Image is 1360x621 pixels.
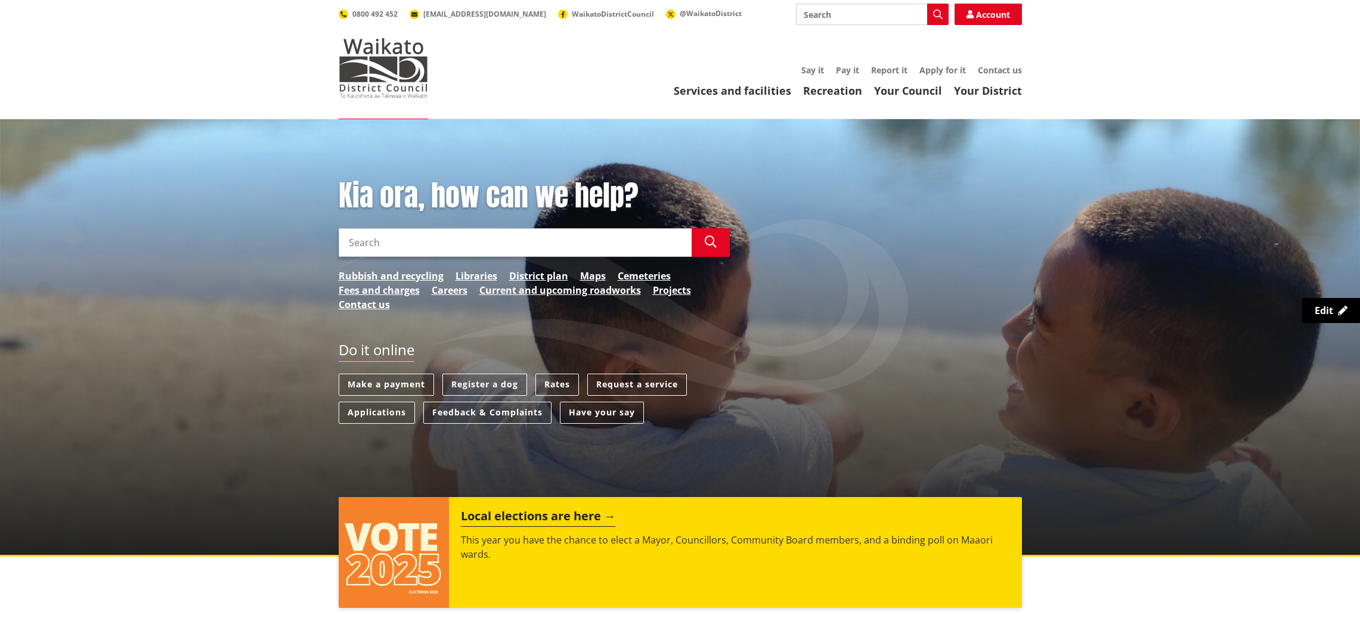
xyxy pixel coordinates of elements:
span: [EMAIL_ADDRESS][DOMAIN_NAME] [423,9,546,19]
img: Waikato District Council - Te Kaunihera aa Takiwaa o Waikato [339,38,428,98]
span: 0800 492 452 [352,9,398,19]
a: Rates [535,374,579,396]
a: Apply for it [919,64,966,76]
input: Search input [339,228,692,257]
h2: Local elections are here [461,509,615,527]
a: Rubbish and recycling [339,269,444,283]
a: Report it [871,64,907,76]
a: Feedback & Complaints [423,402,552,424]
a: Edit [1302,298,1360,323]
a: District plan [509,269,568,283]
a: Recreation [803,83,862,98]
a: Cemeteries [618,269,671,283]
a: Say it [801,64,824,76]
a: Make a payment [339,374,434,396]
a: Current and upcoming roadworks [479,283,641,297]
a: Local elections are here This year you have the chance to elect a Mayor, Councillors, Community B... [339,497,1022,608]
a: Contact us [978,64,1022,76]
a: Request a service [587,374,687,396]
input: Search input [796,4,949,25]
a: Applications [339,402,415,424]
a: Account [955,4,1022,25]
a: Careers [432,283,467,297]
a: Register a dog [442,374,527,396]
a: @WaikatoDistrict [666,8,742,18]
a: Your District [954,83,1022,98]
h1: Kia ora, how can we help? [339,179,730,213]
a: Have your say [560,402,644,424]
a: WaikatoDistrictCouncil [558,9,654,19]
span: @WaikatoDistrict [680,8,742,18]
a: Libraries [456,269,497,283]
img: Vote 2025 [339,497,450,608]
h2: Do it online [339,341,414,362]
span: WaikatoDistrictCouncil [572,9,654,19]
a: Your Council [874,83,942,98]
a: Fees and charges [339,283,420,297]
a: Contact us [339,297,390,312]
a: Maps [580,269,606,283]
a: Projects [653,283,691,297]
span: Edit [1315,304,1333,317]
p: This year you have the chance to elect a Mayor, Councillors, Community Board members, and a bindi... [461,533,1009,561]
a: Services and facilities [674,83,791,98]
a: [EMAIL_ADDRESS][DOMAIN_NAME] [410,9,546,19]
a: Pay it [836,64,859,76]
a: 0800 492 452 [339,9,398,19]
